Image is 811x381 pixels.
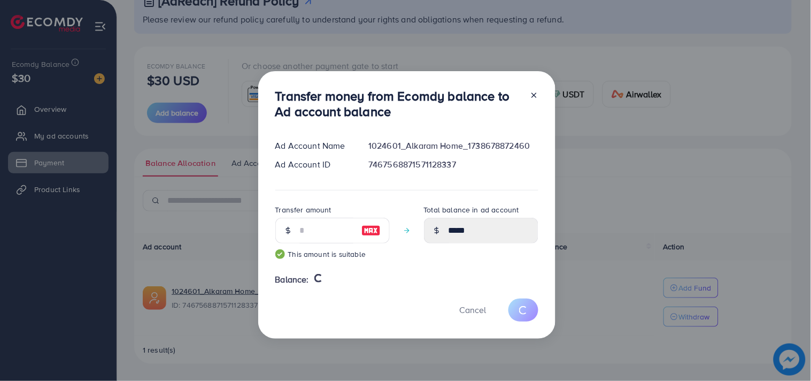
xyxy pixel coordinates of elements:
div: Ad Account Name [267,140,360,152]
label: Transfer amount [275,204,331,215]
img: guide [275,249,285,259]
div: Ad Account ID [267,158,360,171]
h3: Transfer money from Ecomdy balance to Ad account balance [275,88,521,119]
button: Cancel [446,299,500,322]
span: Cancel [460,304,486,316]
label: Total balance in ad account [424,204,519,215]
div: 7467568871571128337 [360,158,546,171]
img: image [361,224,381,237]
small: This amount is suitable [275,249,390,260]
span: Balance: [275,273,309,286]
div: 1024601_Alkaram Home_1738678872460 [360,140,546,152]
